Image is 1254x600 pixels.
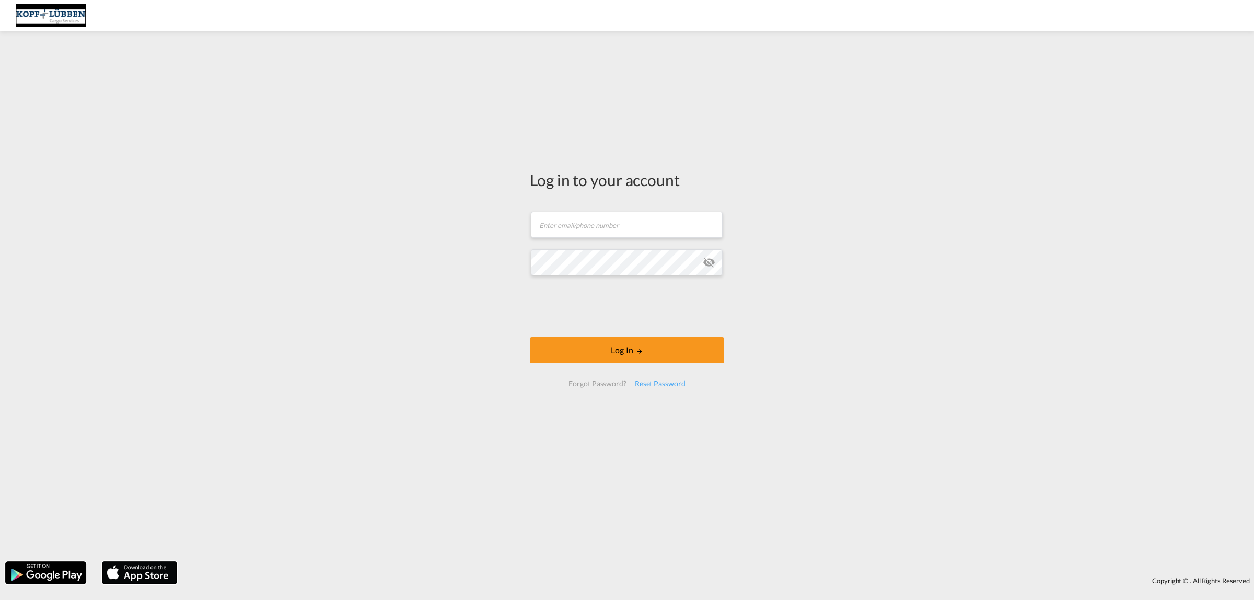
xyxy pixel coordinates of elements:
button: LOGIN [530,337,724,363]
img: apple.png [101,560,178,585]
img: 25cf3bb0aafc11ee9c4fdbd399af7748.JPG [16,4,86,28]
img: google.png [4,560,87,585]
div: Copyright © . All Rights Reserved [182,572,1254,590]
div: Log in to your account [530,169,724,191]
input: Enter email/phone number [531,212,723,238]
md-icon: icon-eye-off [703,256,715,269]
div: Reset Password [631,374,690,393]
iframe: reCAPTCHA [548,286,706,327]
div: Forgot Password? [564,374,630,393]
